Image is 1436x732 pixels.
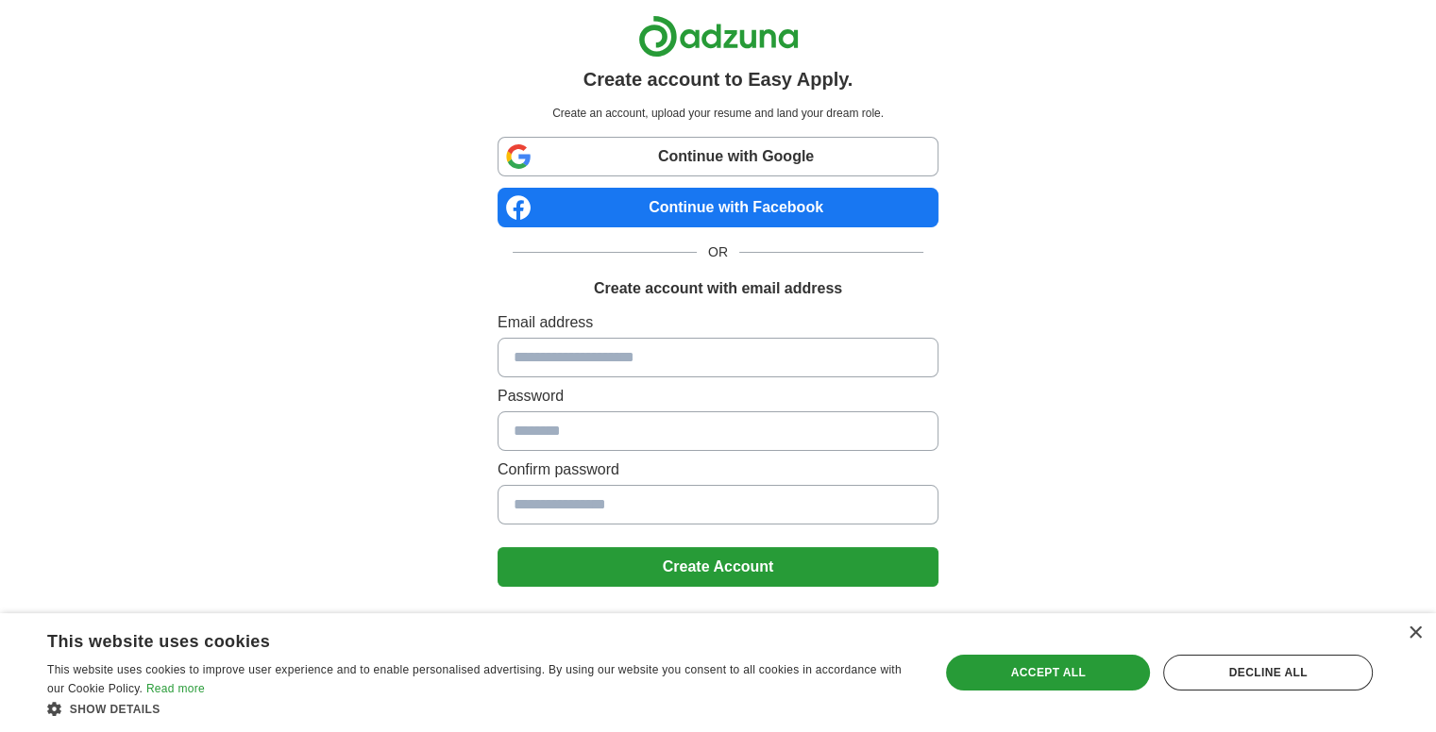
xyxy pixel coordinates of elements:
[498,547,938,587] button: Create Account
[498,311,938,334] label: Email address
[47,699,913,718] div: Show details
[498,137,938,176] a: Continue with Google
[501,105,935,122] p: Create an account, upload your resume and land your dream role.
[1408,626,1422,640] div: Close
[146,682,205,695] a: Read more, opens a new window
[47,624,866,653] div: This website uses cookies
[946,655,1150,690] div: Accept all
[70,703,160,716] span: Show details
[47,663,902,695] span: This website uses cookies to improve user experience and to enable personalised advertising. By u...
[594,277,842,300] h1: Create account with email address
[498,188,938,227] a: Continue with Facebook
[697,242,739,262] span: OR
[583,65,853,93] h1: Create account to Easy Apply.
[498,458,938,481] label: Confirm password
[1163,655,1373,690] div: Decline all
[498,385,938,408] label: Password
[638,15,799,58] img: Adzuna logo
